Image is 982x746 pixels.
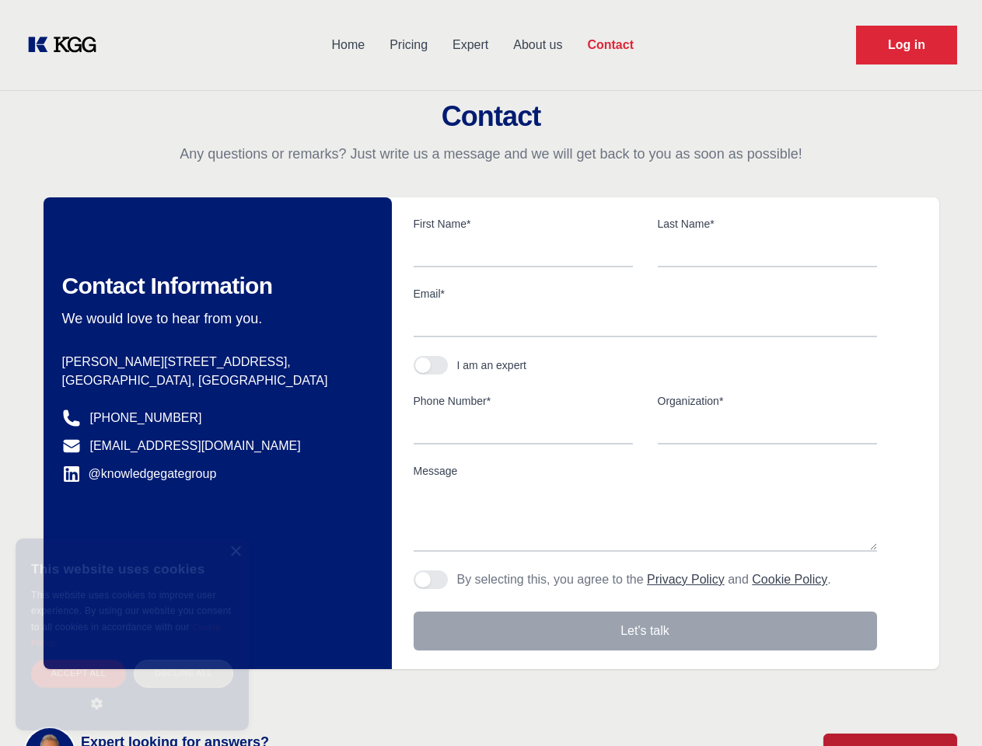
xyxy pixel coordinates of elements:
[62,465,217,483] a: @knowledgegategroup
[414,216,633,232] label: First Name*
[31,622,221,647] a: Cookie Policy
[752,573,827,586] a: Cookie Policy
[31,590,231,633] span: This website uses cookies to improve user experience. By using our website you consent to all coo...
[31,550,233,587] div: This website uses cookies
[377,25,440,65] a: Pricing
[19,101,963,132] h2: Contact
[31,660,126,687] div: Accept all
[25,33,109,58] a: KOL Knowledge Platform: Talk to Key External Experts (KEE)
[457,570,831,589] p: By selecting this, you agree to the and .
[90,409,202,427] a: [PHONE_NUMBER]
[414,393,633,409] label: Phone Number*
[575,25,646,65] a: Contact
[440,25,501,65] a: Expert
[229,546,241,558] div: Close
[62,371,367,390] p: [GEOGRAPHIC_DATA], [GEOGRAPHIC_DATA]
[647,573,725,586] a: Privacy Policy
[856,26,957,64] a: Request Demo
[501,25,575,65] a: About us
[134,660,233,687] div: Decline all
[658,393,877,409] label: Organization*
[457,357,527,373] div: I am an expert
[62,309,367,328] p: We would love to hear from you.
[414,286,877,302] label: Email*
[90,437,301,455] a: [EMAIL_ADDRESS][DOMAIN_NAME]
[904,671,982,746] iframe: Chat Widget
[62,272,367,300] h2: Contact Information
[414,463,877,479] label: Message
[414,612,877,650] button: Let's talk
[62,353,367,371] p: [PERSON_NAME][STREET_ADDRESS],
[19,145,963,163] p: Any questions or remarks? Just write us a message and we will get back to you as soon as possible!
[319,25,377,65] a: Home
[658,216,877,232] label: Last Name*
